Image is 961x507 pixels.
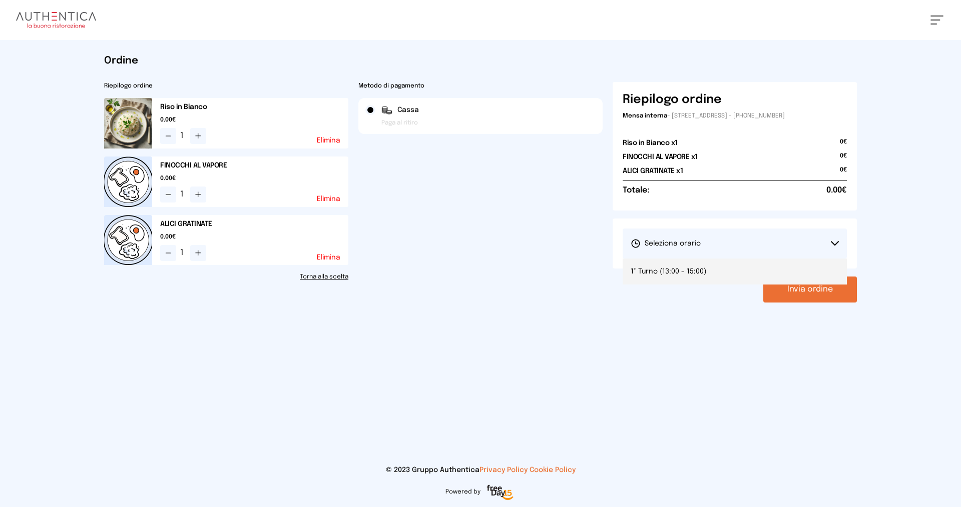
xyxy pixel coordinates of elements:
span: Powered by [445,488,480,496]
button: Invia ordine [763,276,857,302]
a: Cookie Policy [530,466,576,473]
a: Privacy Policy [479,466,528,473]
span: 1° Turno (13:00 - 15:00) [631,266,706,276]
button: Seleziona orario [623,228,847,258]
p: © 2023 Gruppo Authentica [16,465,945,475]
span: Seleziona orario [631,238,701,248]
img: logo-freeday.3e08031.png [485,483,516,503]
